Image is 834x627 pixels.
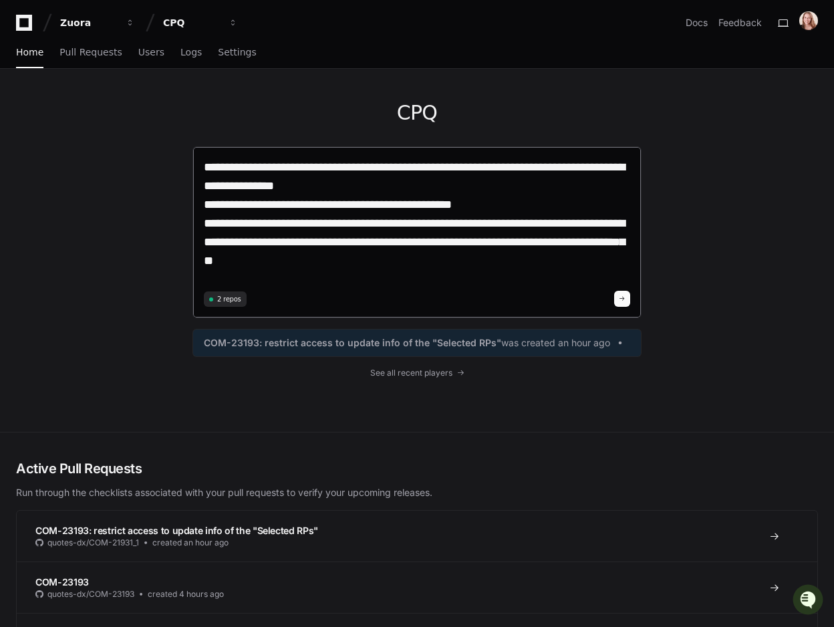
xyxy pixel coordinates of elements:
span: COM-23193 [35,576,89,588]
a: COM-23193: restrict access to update info of the "Selected RPs"was created an hour ago [204,336,630,350]
button: Zuora [55,11,140,35]
div: Zuora [60,16,118,29]
a: Settings [218,37,256,68]
img: 1756235613930-3d25f9e4-fa56-45dd-b3ad-e072dfbd1548 [13,100,37,124]
div: CPQ [163,16,221,29]
span: quotes-dx/COM-23193 [47,589,134,600]
span: See all recent players [370,368,452,378]
div: We're available if you need us! [45,113,169,124]
span: COM-23193: restrict access to update info of the "Selected RPs" [204,336,501,350]
iframe: Open customer support [791,583,827,619]
span: 2 repos [217,294,241,304]
span: was created an hour ago [501,336,610,350]
span: created 4 hours ago [148,589,224,600]
span: Users [138,48,164,56]
a: Pull Requests [59,37,122,68]
span: Home [16,48,43,56]
div: Start new chat [45,100,219,113]
button: Feedback [718,16,762,29]
span: COM-23193: restrict access to update info of the "Selected RPs" [35,525,318,536]
a: Logs [180,37,202,68]
button: Start new chat [227,104,243,120]
span: Logs [180,48,202,56]
span: created an hour ago [152,537,229,548]
a: See all recent players [192,368,642,378]
span: Settings [218,48,256,56]
a: Home [16,37,43,68]
a: Powered byPylon [94,140,162,150]
a: COM-23193quotes-dx/COM-23193created 4 hours ago [17,561,817,613]
img: PlayerZero [13,13,40,40]
a: Users [138,37,164,68]
a: Docs [686,16,708,29]
span: Pylon [133,140,162,150]
p: Run through the checklists associated with your pull requests to verify your upcoming releases. [16,486,818,499]
span: Pull Requests [59,48,122,56]
img: ACg8ocIU-Sb2BxnMcntMXmziFCr-7X-gNNbgA1qH7xs1u4x9U1zCTVyX=s96-c [799,11,818,30]
h1: CPQ [192,101,642,125]
button: CPQ [158,11,243,35]
h2: Active Pull Requests [16,459,818,478]
a: COM-23193: restrict access to update info of the "Selected RPs"quotes-dx/COM-21931_1created an ho... [17,511,817,561]
span: quotes-dx/COM-21931_1 [47,537,139,548]
div: Welcome [13,53,243,75]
